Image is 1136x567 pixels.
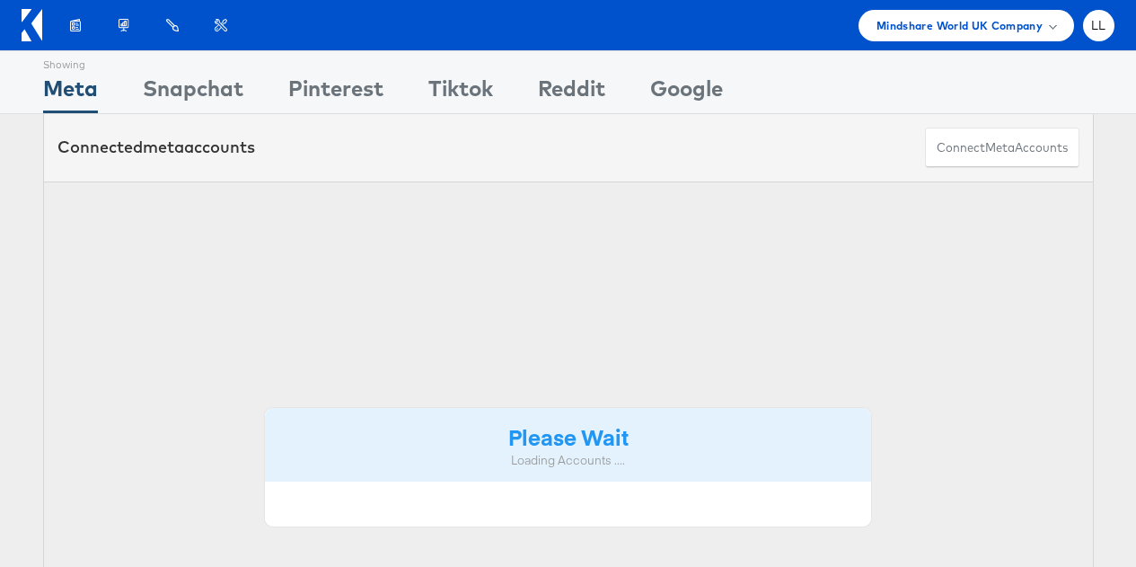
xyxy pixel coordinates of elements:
span: Mindshare World UK Company [876,16,1043,35]
span: meta [985,139,1015,156]
strong: Please Wait [508,421,629,451]
div: Tiktok [428,73,493,113]
span: LL [1091,20,1106,31]
div: Pinterest [288,73,383,113]
div: Snapchat [143,73,243,113]
div: Google [650,73,723,113]
div: Reddit [538,73,605,113]
div: Meta [43,73,98,113]
div: Connected accounts [57,136,255,159]
div: Showing [43,51,98,73]
span: meta [143,137,184,157]
button: ConnectmetaAccounts [925,128,1079,168]
div: Loading Accounts .... [278,452,859,469]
